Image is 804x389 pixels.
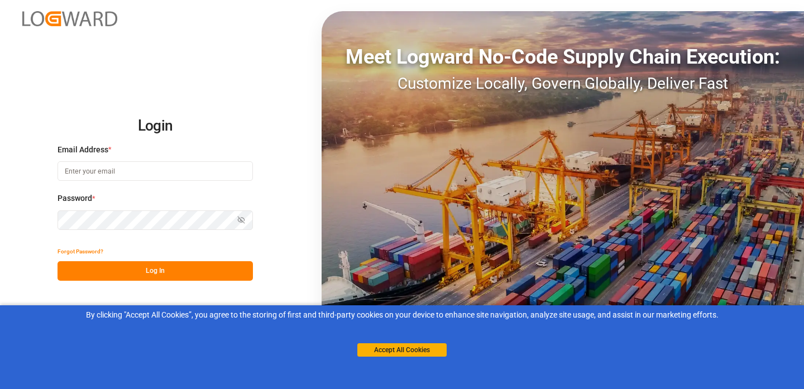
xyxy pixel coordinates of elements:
[58,108,253,144] h2: Login
[322,72,804,95] div: Customize Locally, Govern Globally, Deliver Fast
[58,161,253,181] input: Enter your email
[58,144,108,156] span: Email Address
[58,261,253,281] button: Log In
[58,193,92,204] span: Password
[322,42,804,72] div: Meet Logward No-Code Supply Chain Execution:
[8,309,796,321] div: By clicking "Accept All Cookies”, you agree to the storing of first and third-party cookies on yo...
[58,242,103,261] button: Forgot Password?
[357,343,447,357] button: Accept All Cookies
[22,11,117,26] img: Logward_new_orange.png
